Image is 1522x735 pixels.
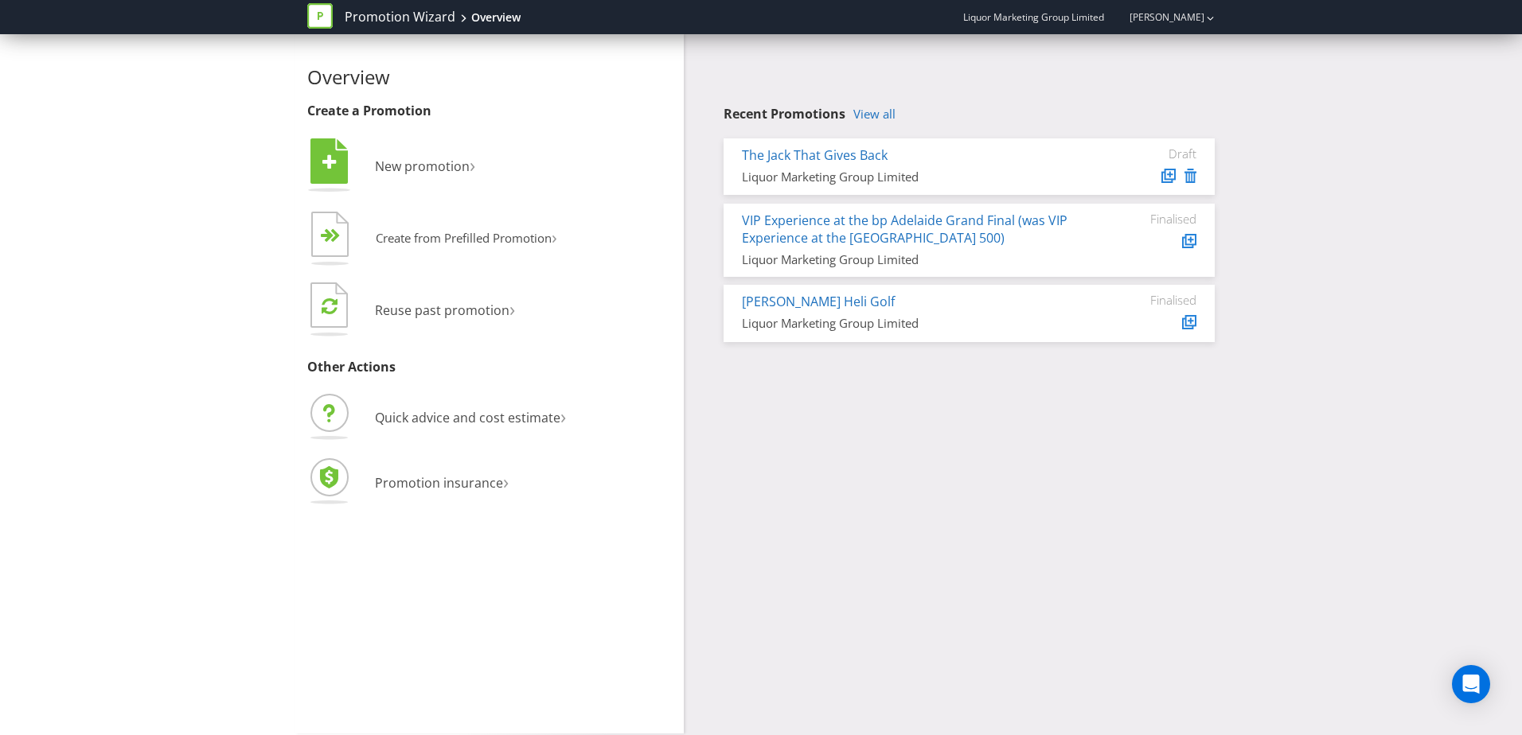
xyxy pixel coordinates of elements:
span: Quick advice and cost estimate [375,409,560,426]
a: View all [853,107,896,121]
a: [PERSON_NAME] Heli Golf [742,293,895,310]
span: › [509,295,515,321]
div: Liquor Marketing Group Limited [742,169,1077,185]
a: The Jack That Gives Back [742,146,888,164]
a: [PERSON_NAME] [1114,10,1204,24]
span: › [560,402,566,429]
div: Draft [1101,146,1196,161]
span: New promotion [375,157,470,175]
h3: Other Actions [307,360,672,375]
a: VIP Experience at the bp Adelaide Grand Final (was VIP Experience at the [GEOGRAPHIC_DATA] 500) [742,212,1067,247]
div: Finalised [1101,293,1196,307]
div: Overview [471,10,521,25]
a: Promotion insurance› [307,474,509,492]
span: Promotion insurance [375,474,503,492]
tspan:  [322,297,338,315]
span: Recent Promotions [724,105,845,122]
div: Liquor Marketing Group Limited [742,251,1077,268]
h3: Create a Promotion [307,104,672,119]
tspan:  [322,154,337,171]
a: Quick advice and cost estimate› [307,409,566,426]
h2: Overview [307,67,672,87]
span: › [552,224,557,249]
tspan:  [330,228,341,243]
div: Finalised [1101,212,1196,226]
span: Create from Prefilled Promotion [376,230,552,246]
span: › [470,151,475,177]
span: Reuse past promotion [375,301,509,319]
div: Liquor Marketing Group Limited [742,315,1077,332]
span: Liquor Marketing Group Limited [963,10,1104,24]
a: Promotion Wizard [345,8,455,26]
span: › [503,468,509,494]
button: Create from Prefilled Promotion› [307,208,558,271]
div: Open Intercom Messenger [1452,665,1490,703]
